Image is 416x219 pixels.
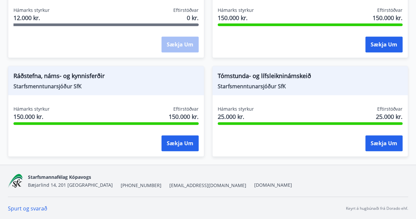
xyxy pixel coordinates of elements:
span: [EMAIL_ADDRESS][DOMAIN_NAME] [169,182,246,189]
span: Starfsmannafélag Kópavogs [28,174,91,180]
span: Tómstunda- og lífsleikninámskeið [218,71,403,83]
span: Ráðstefna, náms- og kynnisferðir [13,71,199,83]
span: 0 kr. [187,14,199,22]
span: Eftirstöðvar [377,106,403,112]
span: Starfsmenntunarsjóður SfK [218,83,403,90]
p: Keyrt á hugbúnaði frá Dorado ehf. [346,205,408,211]
a: Spurt og svarað [8,205,47,212]
span: Eftirstöðvar [173,7,199,14]
span: Eftirstöðvar [377,7,403,14]
span: 150.000 kr. [13,112,50,121]
span: Hámarks styrkur [13,7,50,14]
span: 12.000 kr. [13,14,50,22]
span: Hámarks styrkur [218,106,254,112]
span: Hámarks styrkur [13,106,50,112]
span: 25.000 kr. [218,112,254,121]
span: [PHONE_NUMBER] [121,182,161,189]
span: Hámarks styrkur [218,7,254,14]
span: 150.000 kr. [373,14,403,22]
span: 150.000 kr. [169,112,199,121]
span: 25.000 kr. [376,112,403,121]
a: [DOMAIN_NAME] [254,182,292,188]
button: Sækja um [365,135,403,151]
span: Eftirstöðvar [173,106,199,112]
span: Bæjarlind 14, 201 [GEOGRAPHIC_DATA] [28,182,113,188]
button: Sækja um [161,135,199,151]
span: 150.000 kr. [218,14,254,22]
img: x5MjQkxwhnYn6YREZUTEa9Q4KsBUeQdWGts9Dj4O.png [8,174,23,188]
button: Sækja um [365,37,403,52]
span: Starfsmenntunarsjóður SfK [13,83,199,90]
